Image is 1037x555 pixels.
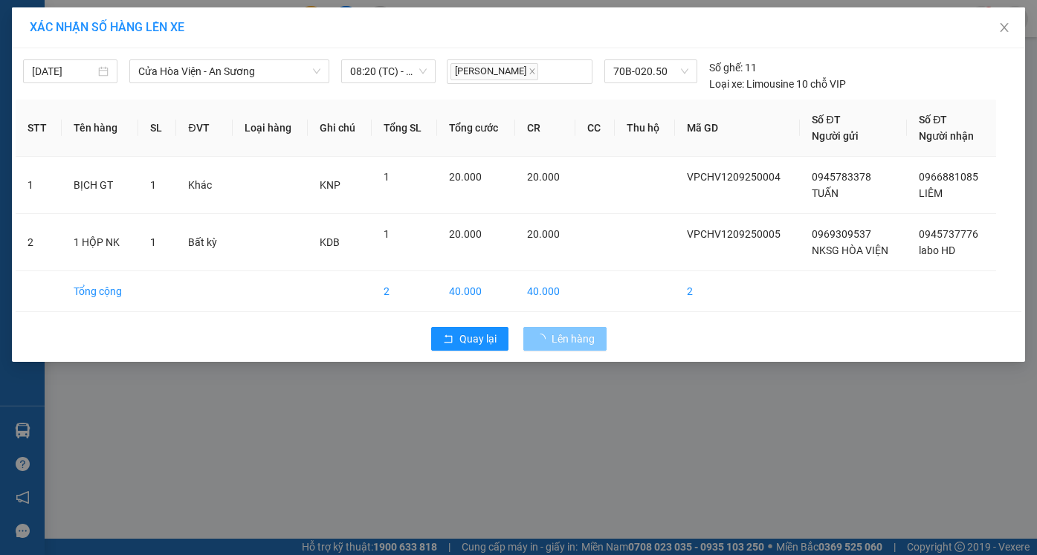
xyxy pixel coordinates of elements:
th: CC [575,100,615,157]
span: In ngày: [4,108,91,117]
span: close [529,68,536,75]
th: STT [16,100,62,157]
span: Loại xe: [709,76,744,92]
th: Ghi chú [308,100,371,157]
td: 40.000 [437,271,514,312]
button: rollbackQuay lại [431,327,508,351]
span: KDB [320,236,340,248]
span: 0945737776 [919,228,978,240]
span: 1 [150,236,156,248]
img: logo [5,9,71,74]
span: KNP [320,179,340,191]
span: Cửa Hòa Viện - An Sương [138,60,320,82]
span: Bến xe [GEOGRAPHIC_DATA] [117,24,200,42]
span: Hotline: 19001152 [117,66,182,75]
span: 08:17:35 [DATE] [33,108,91,117]
th: ĐVT [176,100,233,157]
span: Quay lại [459,331,497,347]
th: Mã GD [675,100,800,157]
div: 11 [709,59,757,76]
input: 12/09/2025 [32,63,95,79]
span: loading [535,334,552,344]
span: close [998,22,1010,33]
th: CR [515,100,575,157]
span: 1 [384,228,390,240]
span: down [312,67,321,76]
button: Close [983,7,1025,49]
span: Người nhận [919,130,974,142]
span: VPCHV1209250004 [687,171,781,183]
td: 2 [16,214,62,271]
span: 70B-020.50 [613,60,688,82]
td: Bất kỳ [176,214,233,271]
span: 0969309537 [812,228,871,240]
div: Limousine 10 chỗ VIP [709,76,846,92]
button: Lên hàng [523,327,607,351]
span: 0945783378 [812,171,871,183]
span: Số ĐT [812,114,840,126]
th: Tổng SL [372,100,437,157]
td: Khác [176,157,233,214]
span: Lên hàng [552,331,595,347]
td: 2 [675,271,800,312]
span: LIÊM [919,187,943,199]
td: BỊCH GT [62,157,138,214]
span: [PERSON_NAME]: [4,96,164,105]
span: TUẤN [812,187,839,199]
span: 1 [384,171,390,183]
th: Tên hàng [62,100,138,157]
span: rollback [443,334,453,345]
span: 20.000 [449,228,482,240]
td: 40.000 [515,271,575,312]
span: Số ghế: [709,59,743,76]
span: 20.000 [449,171,482,183]
span: 20.000 [527,171,560,183]
td: 1 HỘP NK [62,214,138,271]
span: labo HD [919,244,955,256]
td: 1 [16,157,62,214]
span: 0966881085 [919,171,978,183]
span: [PERSON_NAME] [450,63,538,80]
th: Loại hàng [233,100,308,157]
th: Thu hộ [615,100,675,157]
span: VPCHV1209250005 [74,94,164,106]
th: Tổng cước [437,100,514,157]
span: Người gửi [812,130,859,142]
span: 01 Võ Văn Truyện, KP.1, Phường 2 [117,45,204,63]
span: XÁC NHẬN SỐ HÀNG LÊN XE [30,20,184,34]
td: 2 [372,271,437,312]
span: NKSG HÒA VIỆN [812,244,888,256]
span: 1 [150,179,156,191]
strong: ĐỒNG PHƯỚC [117,8,204,21]
td: Tổng cộng [62,271,138,312]
span: 08:20 (TC) - 70B-020.50 [350,60,427,82]
span: ----------------------------------------- [40,80,182,92]
span: 20.000 [527,228,560,240]
span: VPCHV1209250005 [687,228,781,240]
th: SL [138,100,176,157]
span: Số ĐT [919,114,947,126]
